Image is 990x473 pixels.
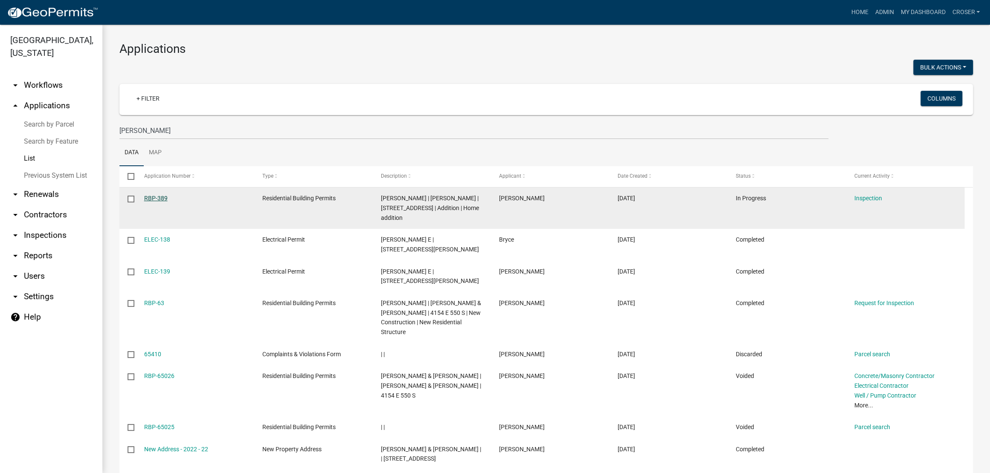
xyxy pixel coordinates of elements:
[871,4,897,20] a: Admin
[736,424,754,430] span: Voided
[136,166,254,187] datatable-header-cell: Application Number
[854,300,914,306] a: Request for Inspection
[736,351,762,358] span: Discarded
[262,195,336,202] span: Residential Building Permits
[10,251,20,261] i: arrow_drop_down
[848,4,871,20] a: Home
[618,300,635,306] span: 10/31/2022
[499,300,545,306] span: Catherine Jean Bailey
[10,210,20,220] i: arrow_drop_down
[262,372,336,379] span: Residential Building Permits
[846,166,964,187] datatable-header-cell: Current Activity
[736,446,764,453] span: Completed
[372,166,491,187] datatable-header-cell: Description
[144,351,161,358] a: 65410
[736,268,764,275] span: Completed
[609,166,728,187] datatable-header-cell: Date Created
[499,268,545,275] span: Bryce Bailey
[144,195,168,202] a: RBP-389
[499,173,521,179] span: Applicant
[381,195,479,221] span: Neil Ross | Sonia Bailey | 4371 S 400 W Peru, IN 46970 | Addition | Home addition
[262,351,341,358] span: Complaints & Violations Form
[618,372,635,379] span: 10/03/2022
[618,446,635,453] span: 07/12/2022
[854,424,890,430] a: Parcel search
[144,268,170,275] a: ELEC-139
[144,424,174,430] a: RBP-65025
[499,372,545,379] span: Catherine Bailey
[144,236,170,243] a: ELEC-138
[897,4,949,20] a: My Dashboard
[854,402,873,409] a: More...
[254,166,373,187] datatable-header-cell: Type
[381,268,479,285] span: Bailey, Bryce E | 30 MOSELEY ROAD
[262,300,336,306] span: Residential Building Permits
[618,236,635,243] span: 10/07/2024
[618,195,635,202] span: 02/06/2025
[381,424,385,430] span: | |
[913,60,973,75] button: Bulk Actions
[10,291,20,302] i: arrow_drop_down
[144,372,174,379] a: RBP-65026
[10,230,20,240] i: arrow_drop_down
[144,173,191,179] span: Application Number
[736,372,754,379] span: Voided
[381,300,481,335] span: Catherine Bailey | Bailey, Jared C & Catherine J | 4154 E 550 S | New Construction | New Resident...
[736,236,764,243] span: Completed
[119,139,144,167] a: Data
[144,300,164,306] a: RBP-63
[618,351,635,358] span: 10/04/2022
[854,392,916,399] a: Well / Pump Contractor
[144,139,167,167] a: Map
[262,173,273,179] span: Type
[920,91,962,106] button: Columns
[10,312,20,322] i: help
[499,195,545,202] span: Neil Joseph Ross
[854,195,882,202] a: Inspection
[381,351,385,358] span: | |
[618,173,647,179] span: Date Created
[262,424,336,430] span: Residential Building Permits
[262,236,305,243] span: Electrical Permit
[736,195,766,202] span: In Progress
[10,271,20,281] i: arrow_drop_down
[854,372,935,379] a: Concrete/Masonry Contractor
[618,424,635,430] span: 10/03/2022
[949,4,983,20] a: croser
[130,91,166,106] a: + Filter
[381,236,479,253] span: Bailey, Bryce E | 30 MOSELEY ROAD
[499,351,545,358] span: Nicole Bailey
[854,382,909,389] a: Electrical Contractor
[736,173,751,179] span: Status
[491,166,610,187] datatable-header-cell: Applicant
[262,268,305,275] span: Electrical Permit
[144,446,208,453] a: New Address - 2022 - 22
[499,424,545,430] span: Catherine Bailey
[854,173,890,179] span: Current Activity
[262,446,322,453] span: New Property Address
[728,166,846,187] datatable-header-cell: Status
[10,101,20,111] i: arrow_drop_up
[381,372,481,399] span: Jared & Catherine Bailey | Bailey, Jared C & Catherine J | 4154 E 550 S
[736,300,764,306] span: Completed
[119,42,973,56] h3: Applications
[499,446,545,453] span: Catherine Jean Bailey
[381,173,407,179] span: Description
[119,122,828,139] input: Search for applications
[854,351,890,358] a: Parcel search
[499,236,514,243] span: Bryce
[381,446,481,462] span: Jared & Catherine Bailey | | 4154 E 550 S, Peru, IN 46970
[10,80,20,90] i: arrow_drop_down
[119,166,136,187] datatable-header-cell: Select
[618,268,635,275] span: 09/26/2024
[10,189,20,199] i: arrow_drop_down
